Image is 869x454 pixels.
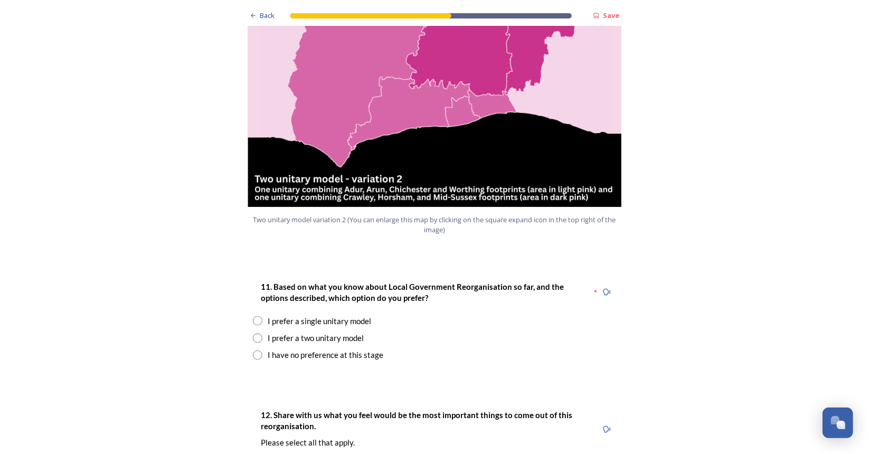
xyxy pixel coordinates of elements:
strong: Save [603,11,619,20]
p: Please select all that apply. [261,438,589,449]
strong: 12. Share with us what you feel would be the most important things to come out of this reorganisa... [261,411,574,431]
span: Two unitary model variation 2 (You can enlarge this map by clicking on the square expand icon in ... [252,215,617,235]
button: Open Chat [823,408,853,438]
div: I prefer a two unitary model [268,333,364,345]
div: I prefer a single unitary model [268,315,371,327]
strong: 11. Based on what you know about Local Government Reorganisation so far, and the options describe... [261,282,565,302]
div: I have no preference at this stage [268,349,383,362]
span: Back [260,11,275,21]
